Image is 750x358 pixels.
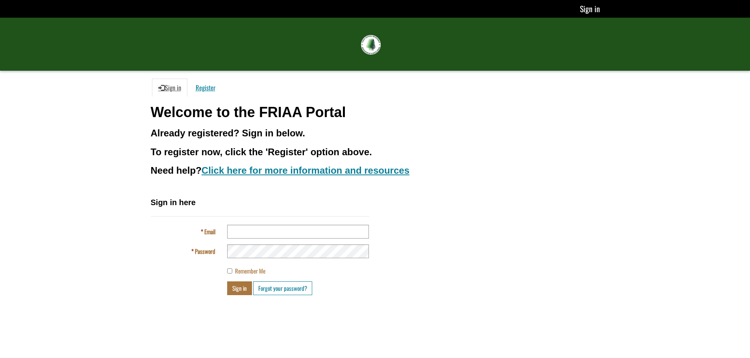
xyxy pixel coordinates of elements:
button: Sign in [227,281,252,295]
a: Forgot your password? [253,281,312,295]
a: Sign in [580,3,600,15]
a: Register [189,79,222,97]
span: Sign in here [151,198,196,207]
a: Sign in [152,79,187,97]
h1: Welcome to the FRIAA Portal [151,105,600,120]
h3: Already registered? Sign in below. [151,128,600,138]
img: FRIAA Submissions Portal [361,35,381,55]
h3: Need help? [151,165,600,176]
input: Remember Me [227,268,232,274]
h3: To register now, click the 'Register' option above. [151,147,600,157]
a: Click here for more information and resources [202,165,409,176]
span: Password [195,247,215,255]
span: Email [204,227,215,236]
span: Remember Me [235,266,265,275]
